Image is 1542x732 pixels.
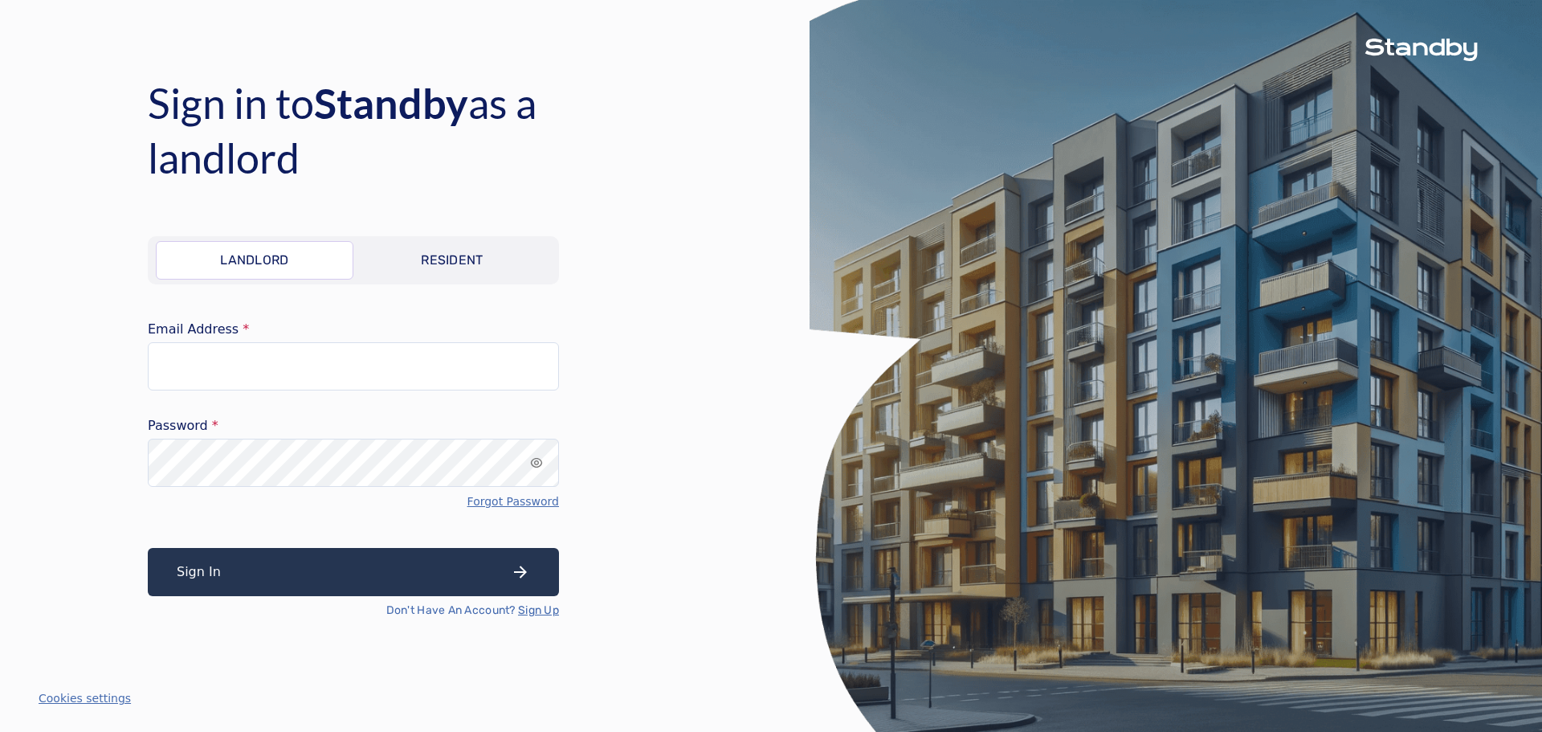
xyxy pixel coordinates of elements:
[314,78,468,128] span: Standby
[148,76,662,185] h4: Sign in to as a landlord
[386,603,559,619] p: Don't Have An Account?
[148,323,559,336] label: Email Address
[156,241,353,280] a: Landlord
[530,456,543,469] div: input icon
[148,419,559,432] label: Password
[39,690,131,706] button: Cookies settings
[148,548,559,596] button: Sign In
[220,251,289,270] p: Landlord
[421,251,483,270] p: Resident
[467,493,559,509] a: Forgot Password
[148,342,559,391] input: email
[148,439,559,487] input: password
[518,603,559,619] a: Sign Up
[353,241,551,280] a: Resident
